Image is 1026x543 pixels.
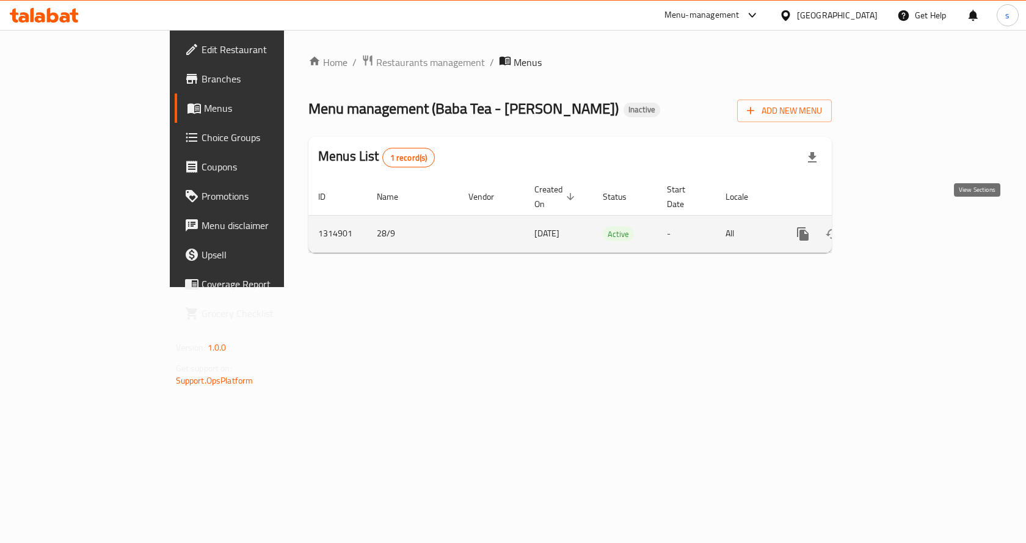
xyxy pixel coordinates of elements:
span: Restaurants management [376,55,485,70]
span: [DATE] [534,225,559,241]
a: Promotions [175,181,341,211]
a: Branches [175,64,341,93]
span: Upsell [202,247,332,262]
div: Inactive [624,103,660,117]
h2: Menus List [318,147,435,167]
a: Menu disclaimer [175,211,341,240]
span: Branches [202,71,332,86]
span: Start Date [667,182,701,211]
button: Change Status [818,219,847,249]
td: All [716,215,779,252]
a: Upsell [175,240,341,269]
span: 1 record(s) [383,152,435,164]
span: Name [377,189,414,204]
span: Locale [726,189,764,204]
span: Vendor [468,189,510,204]
span: Created On [534,182,578,211]
span: 1.0.0 [208,340,227,355]
span: Active [603,227,634,241]
span: Menus [514,55,542,70]
a: Support.OpsPlatform [176,373,253,388]
span: Add New Menu [747,103,822,118]
li: / [352,55,357,70]
span: Get support on: [176,360,232,376]
td: - [657,215,716,252]
td: 28/9 [367,215,459,252]
span: Coupons [202,159,332,174]
span: Promotions [202,189,332,203]
span: Menu disclaimer [202,218,332,233]
span: s [1005,9,1010,22]
a: Choice Groups [175,123,341,152]
div: Total records count [382,148,435,167]
span: Coverage Report [202,277,332,291]
a: Menus [175,93,341,123]
span: ID [318,189,341,204]
table: enhanced table [308,178,915,253]
a: Edit Restaurant [175,35,341,64]
a: Coverage Report [175,269,341,299]
div: Menu-management [664,8,740,23]
span: Status [603,189,642,204]
button: Add New Menu [737,100,832,122]
button: more [788,219,818,249]
li: / [490,55,494,70]
span: Menu management ( Baba Tea - [PERSON_NAME] ) [308,95,619,122]
div: [GEOGRAPHIC_DATA] [797,9,878,22]
a: Restaurants management [362,54,485,70]
nav: breadcrumb [308,54,832,70]
th: Actions [779,178,915,216]
span: Inactive [624,104,660,115]
a: Grocery Checklist [175,299,341,328]
span: Choice Groups [202,130,332,145]
a: Coupons [175,152,341,181]
span: Grocery Checklist [202,306,332,321]
span: Menus [204,101,332,115]
span: Edit Restaurant [202,42,332,57]
span: Version: [176,340,206,355]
